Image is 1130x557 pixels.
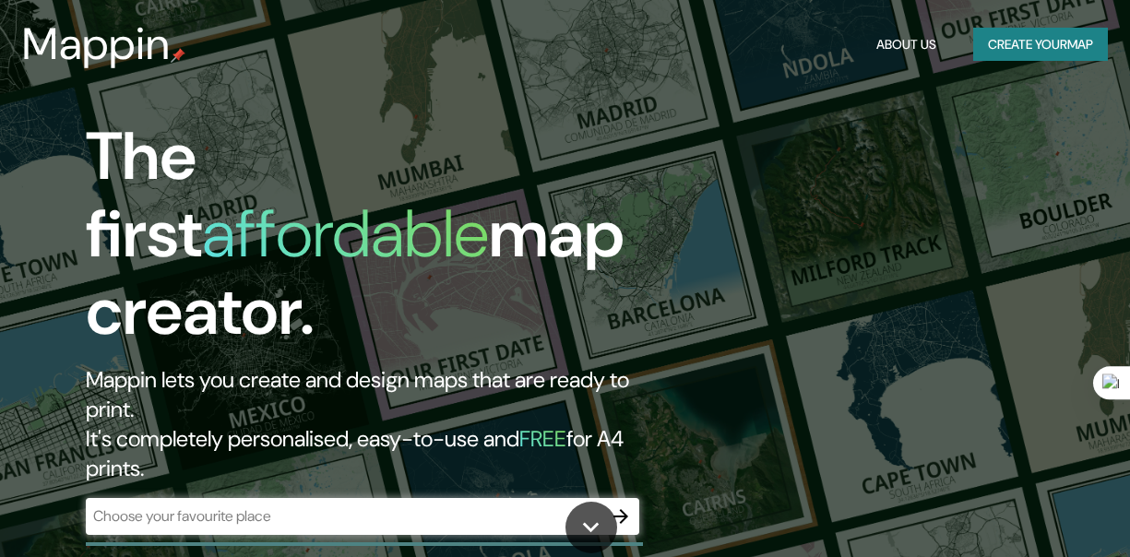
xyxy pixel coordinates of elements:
h1: The first map creator. [86,118,651,365]
h3: Mappin [22,18,171,70]
h2: Mappin lets you create and design maps that are ready to print. It's completely personalised, eas... [86,365,651,483]
button: Create yourmap [973,28,1108,62]
h1: affordable [202,191,489,277]
h5: FREE [519,424,566,453]
button: About Us [869,28,944,62]
img: mappin-pin [171,48,185,63]
input: Choose your favourite place [86,505,602,527]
